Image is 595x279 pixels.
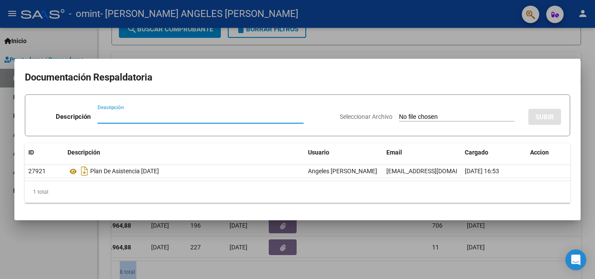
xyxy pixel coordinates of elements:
[28,168,46,175] span: 27921
[25,143,64,162] datatable-header-cell: ID
[25,69,570,86] h2: Documentación Respaldatoria
[79,164,90,178] i: Descargar documento
[530,149,549,156] span: Accion
[308,168,377,175] span: Angeles [PERSON_NAME]
[308,149,329,156] span: Usuario
[383,143,461,162] datatable-header-cell: Email
[527,143,570,162] datatable-header-cell: Accion
[68,149,100,156] span: Descripción
[64,143,304,162] datatable-header-cell: Descripción
[535,113,554,121] span: SUBIR
[56,112,91,122] p: Descripción
[528,109,561,125] button: SUBIR
[68,164,301,178] div: Plan De Asistencia [DATE]
[565,249,586,270] div: Open Intercom Messenger
[386,168,483,175] span: [EMAIL_ADDRESS][DOMAIN_NAME]
[461,143,527,162] datatable-header-cell: Cargado
[386,149,402,156] span: Email
[304,143,383,162] datatable-header-cell: Usuario
[465,168,499,175] span: [DATE] 16:53
[340,113,392,120] span: Seleccionar Archivo
[28,149,34,156] span: ID
[25,181,570,203] div: 1 total
[465,149,488,156] span: Cargado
